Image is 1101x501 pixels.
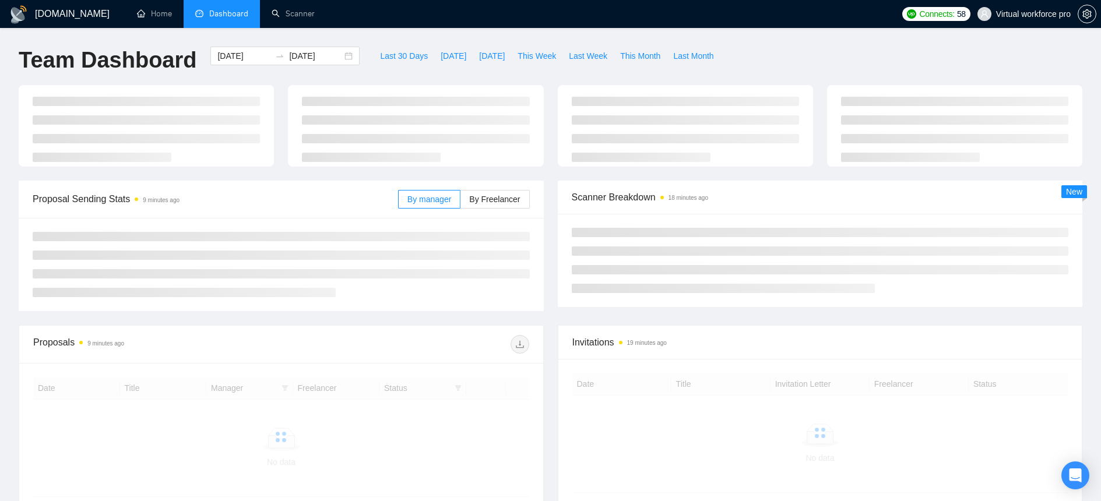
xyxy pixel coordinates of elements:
button: Last Week [562,47,614,65]
button: This Month [614,47,667,65]
button: [DATE] [434,47,473,65]
img: upwork-logo.png [907,9,916,19]
span: This Month [620,50,660,62]
div: Open Intercom Messenger [1061,461,1089,489]
span: Invitations [572,335,1068,350]
span: user [980,10,989,18]
div: Proposals [33,335,281,354]
time: 19 minutes ago [627,340,667,346]
span: Connects: [920,8,955,20]
time: 9 minutes ago [87,340,124,347]
span: Last Week [569,50,607,62]
input: Start date [217,50,270,62]
span: Dashboard [209,9,248,19]
span: Proposal Sending Stats [33,192,398,206]
span: Last 30 Days [380,50,428,62]
a: setting [1078,9,1096,19]
span: swap-right [275,51,284,61]
span: [DATE] [479,50,505,62]
span: By Freelancer [469,195,520,204]
span: New [1066,187,1082,196]
span: This Week [518,50,556,62]
button: Last 30 Days [374,47,434,65]
input: End date [289,50,342,62]
span: 58 [957,8,966,20]
a: homeHome [137,9,172,19]
img: logo [9,5,28,24]
time: 9 minutes ago [143,197,180,203]
button: Last Month [667,47,720,65]
time: 18 minutes ago [669,195,708,201]
button: [DATE] [473,47,511,65]
span: dashboard [195,9,203,17]
h1: Team Dashboard [19,47,196,74]
span: By manager [407,195,451,204]
span: [DATE] [441,50,466,62]
span: Scanner Breakdown [572,190,1069,204]
span: Last Month [673,50,713,62]
button: setting [1078,5,1096,23]
a: searchScanner [272,9,315,19]
button: This Week [511,47,562,65]
span: to [275,51,284,61]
